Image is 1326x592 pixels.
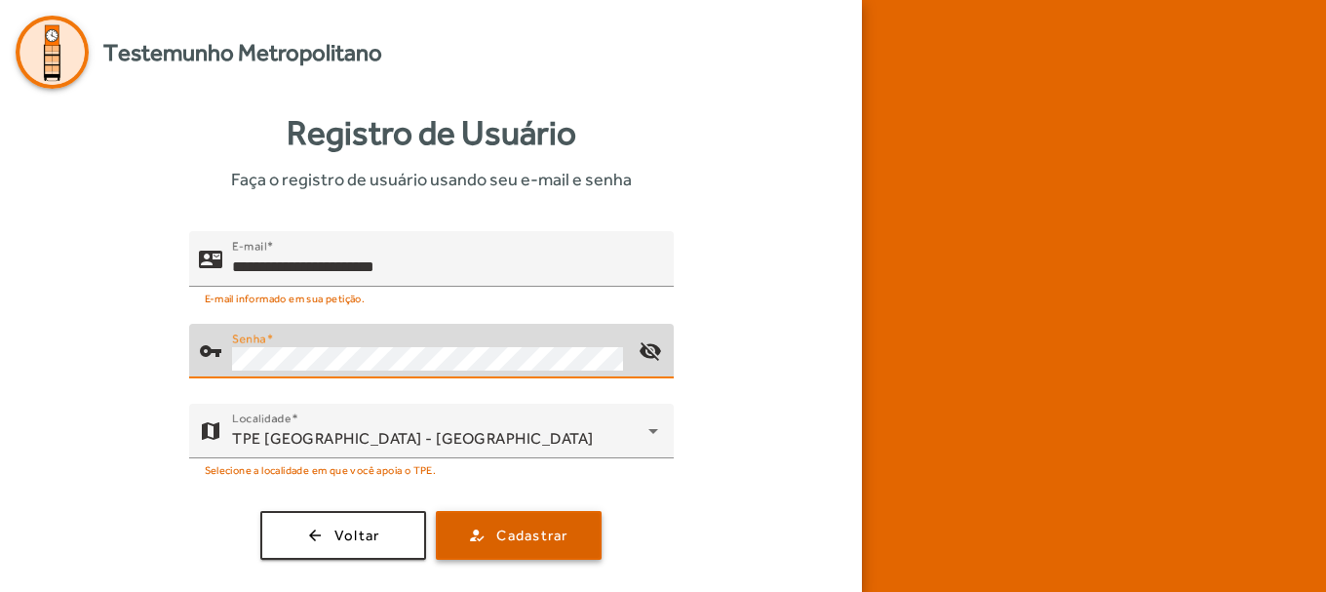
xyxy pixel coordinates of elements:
[334,525,380,547] span: Voltar
[199,419,222,443] mat-icon: map
[199,339,222,363] mat-icon: vpn_key
[287,107,576,159] strong: Registro de Usuário
[260,511,426,560] button: Voltar
[232,239,266,253] mat-label: E-mail
[232,332,266,345] mat-label: Senha
[205,287,366,308] mat-hint: E-mail informado em sua petição.
[436,511,602,560] button: Cadastrar
[205,458,437,480] mat-hint: Selecione a localidade em que você apoia o TPE.
[16,16,89,89] img: Logo Agenda
[199,248,222,271] mat-icon: contact_mail
[103,35,382,70] span: Testemunho Metropolitano
[627,328,674,375] mat-icon: visibility_off
[232,412,292,425] mat-label: Localidade
[232,429,594,448] span: TPE [GEOGRAPHIC_DATA] - [GEOGRAPHIC_DATA]
[231,166,632,192] span: Faça o registro de usuário usando seu e-mail e senha
[496,525,567,547] span: Cadastrar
